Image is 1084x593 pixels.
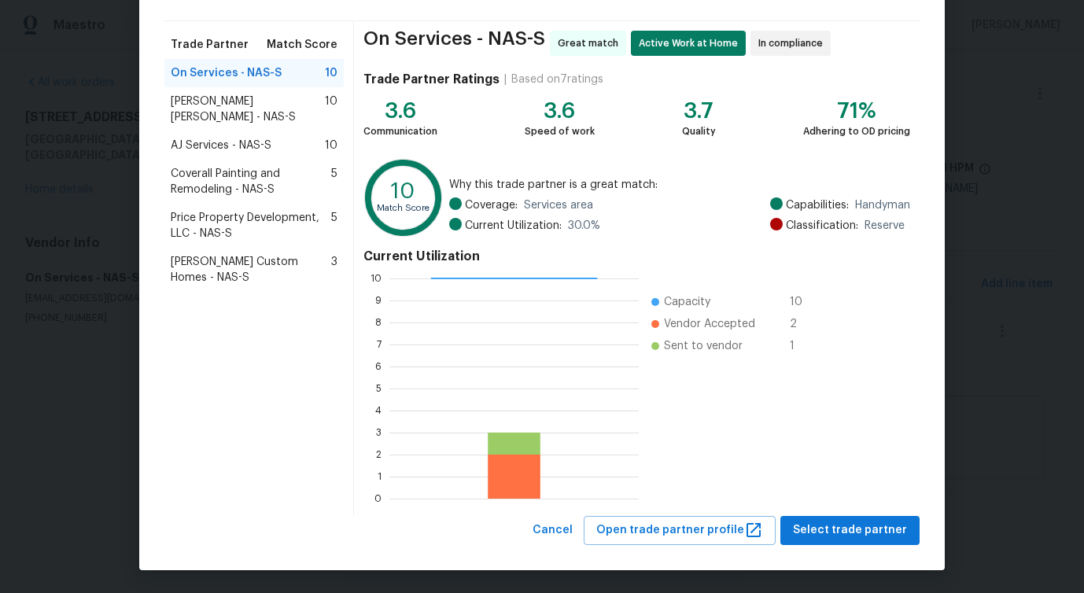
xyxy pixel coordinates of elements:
[558,35,625,51] span: Great match
[171,254,331,285] span: [PERSON_NAME] Custom Homes - NAS-S
[171,166,331,197] span: Coverall Painting and Remodeling - NAS-S
[363,103,437,119] div: 3.6
[865,218,905,234] span: Reserve
[171,94,325,125] span: [PERSON_NAME] [PERSON_NAME] - NAS-S
[376,384,382,393] text: 5
[793,521,907,540] span: Select trade partner
[596,521,763,540] span: Open trade partner profile
[465,218,562,234] span: Current Utilization:
[525,103,595,119] div: 3.6
[526,516,579,545] button: Cancel
[525,123,595,139] div: Speed of work
[682,103,716,119] div: 3.7
[803,123,910,139] div: Adhering to OD pricing
[377,340,382,349] text: 7
[664,294,710,310] span: Capacity
[171,138,271,153] span: AJ Services - NAS-S
[375,406,382,415] text: 4
[790,338,815,354] span: 1
[363,249,910,264] h4: Current Utilization
[855,197,910,213] span: Handyman
[267,37,337,53] span: Match Score
[780,516,920,545] button: Select trade partner
[664,316,755,332] span: Vendor Accepted
[790,316,815,332] span: 2
[375,362,382,371] text: 6
[325,138,337,153] span: 10
[374,494,382,503] text: 0
[786,197,849,213] span: Capabilities:
[171,37,249,53] span: Trade Partner
[171,65,282,81] span: On Services - NAS-S
[449,177,910,193] span: Why this trade partner is a great match:
[790,294,815,310] span: 10
[331,166,337,197] span: 5
[511,72,603,87] div: Based on 7 ratings
[363,31,545,56] span: On Services - NAS-S
[758,35,829,51] span: In compliance
[639,35,744,51] span: Active Work at Home
[391,180,415,202] text: 10
[331,254,337,285] span: 3
[465,197,518,213] span: Coverage:
[682,123,716,139] div: Quality
[803,103,910,119] div: 71%
[363,72,500,87] h4: Trade Partner Ratings
[375,296,382,305] text: 9
[325,65,337,81] span: 10
[363,123,437,139] div: Communication
[664,338,743,354] span: Sent to vendor
[378,472,382,481] text: 1
[524,197,593,213] span: Services area
[375,318,382,327] text: 8
[533,521,573,540] span: Cancel
[377,204,430,212] text: Match Score
[568,218,600,234] span: 30.0 %
[171,210,331,241] span: Price Property Development, LLC - NAS-S
[786,218,858,234] span: Classification:
[584,516,776,545] button: Open trade partner profile
[331,210,337,241] span: 5
[500,72,511,87] div: |
[325,94,337,125] span: 10
[371,274,382,283] text: 10
[376,428,382,437] text: 3
[376,450,382,459] text: 2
